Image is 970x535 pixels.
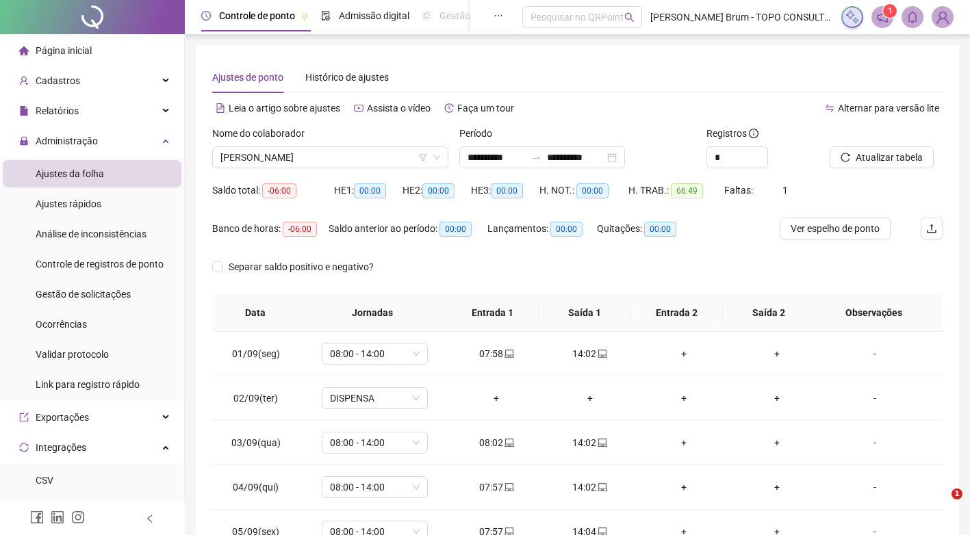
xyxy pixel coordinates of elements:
img: 87885 [932,7,953,27]
span: 00:00 [644,222,676,237]
span: Relatórios [36,105,79,116]
span: pushpin [301,12,309,21]
span: Leia o artigo sobre ajustes [229,103,340,114]
div: + [648,435,719,450]
div: HE 3: [471,183,539,198]
th: Saída 2 [723,294,815,332]
label: Nome do colaborador [212,126,314,141]
span: laptop [503,438,514,447]
span: Análise de inconsistências [36,229,146,239]
div: H. NOT.: [539,183,628,198]
span: filter [419,153,427,161]
span: Ocorrências [36,319,87,330]
div: HE 2: [403,183,471,198]
span: 08:00 - 14:00 [330,343,420,364]
th: Entrada 1 [446,294,539,332]
span: CSV [36,475,53,486]
span: 00:00 [439,222,472,237]
span: reload [841,153,850,162]
span: to [531,152,541,163]
span: bell [906,11,919,23]
span: user-add [19,76,29,86]
div: Quitações: [597,221,693,237]
div: 07:58 [461,346,533,361]
div: H. TRAB.: [628,183,724,198]
span: 04/09(qui) [233,482,279,493]
div: - [834,480,915,495]
span: Separar saldo positivo e negativo? [223,259,379,274]
span: 00:00 [576,183,609,198]
span: 00:00 [354,183,386,198]
button: Atualizar tabela [830,146,934,168]
div: + [648,346,719,361]
span: export [19,413,29,422]
div: + [648,391,719,406]
img: sparkle-icon.fc2bf0ac1784a2077858766a79e2daf3.svg [845,10,860,25]
span: clock-circle [201,11,211,21]
sup: 1 [883,4,897,18]
span: Histórico de ajustes [305,72,389,83]
span: Faltas: [724,185,755,196]
span: youtube [354,103,363,113]
span: Faça um tour [457,103,514,114]
span: ANNA LUIZA CAPRONI DE SOUZA [220,147,440,168]
span: Link para registro rápido [36,379,140,390]
span: file [19,106,29,116]
iframe: Intercom live chat [923,488,956,521]
span: 08:00 - 14:00 [330,477,420,497]
span: Controle de registros de ponto [36,259,164,270]
div: - [834,391,915,406]
span: instagram [71,510,85,524]
span: Página inicial [36,45,92,56]
th: Entrada 2 [631,294,724,332]
span: upload [926,223,937,234]
div: + [741,480,813,495]
span: down [433,153,441,161]
span: Ajustes de ponto [212,72,283,83]
span: 08:00 - 14:00 [330,432,420,453]
span: left [145,514,155,523]
span: 1 [888,6,893,16]
span: search [624,12,635,23]
div: 07:57 [461,480,533,495]
div: Saldo total: [212,183,334,198]
span: 1 [782,185,788,196]
button: Ver espelho de ponto [780,218,891,239]
span: swap [825,103,834,113]
span: Registros [706,126,758,141]
div: + [648,480,719,495]
div: Banco de horas: [212,221,329,237]
span: laptop [503,482,514,492]
div: + [554,391,626,406]
div: 14:02 [554,435,626,450]
span: laptop [596,482,607,492]
span: home [19,46,29,55]
span: [PERSON_NAME] Brum - TOPO CONSULTORIA CONTABIL E APOIO EM NEGOCIOS SOCIEDADE SIMPLES [650,10,833,25]
span: DISPENSA [330,388,420,408]
div: Lançamentos: [487,221,597,237]
span: Observações [826,305,921,320]
span: history [444,103,454,113]
span: Controle de ponto [219,10,295,21]
span: file-done [321,11,331,21]
div: 14:02 [554,346,626,361]
span: laptop [596,349,607,358]
div: 14:02 [554,480,626,495]
span: Cadastros [36,75,80,86]
span: Atualizar tabela [856,150,923,165]
div: - [834,346,915,361]
div: + [461,391,533,406]
div: + [741,391,813,406]
span: facebook [30,510,44,524]
span: Gestão de solicitações [36,289,131,300]
span: -06:00 [262,183,296,198]
span: linkedin [51,510,64,524]
span: sync [19,443,29,452]
span: 00:00 [491,183,523,198]
div: Saldo anterior ao período: [329,221,487,237]
div: + [741,435,813,450]
div: - [834,435,915,450]
span: swap-right [531,152,541,163]
span: Ver espelho de ponto [791,221,880,236]
span: Assista o vídeo [367,103,431,114]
